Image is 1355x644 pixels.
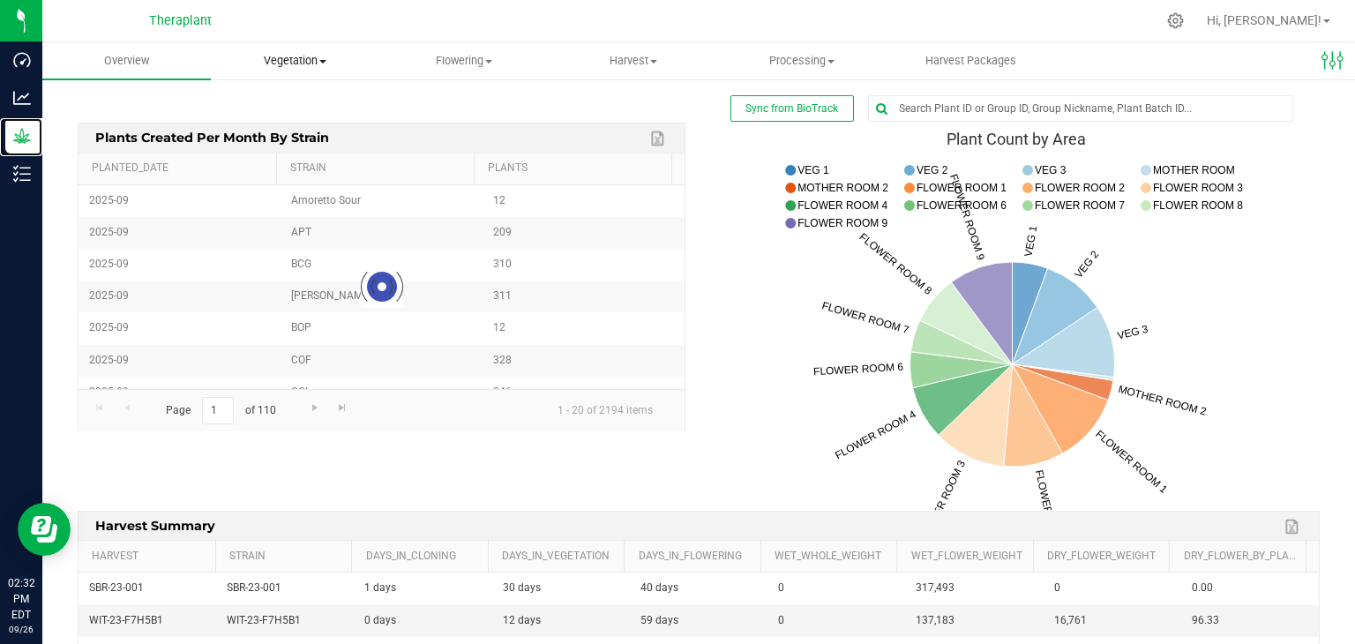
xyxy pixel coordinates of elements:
span: 1 - 20 of 2194 items [543,397,667,423]
input: Search Plant ID or Group ID, Group Nickname, Plant Batch ID... [869,96,1292,121]
a: Dry_Flower_by_Plant [1184,550,1299,564]
a: Processing [717,42,886,79]
text: FLOWER ROOM 6 [917,199,1007,212]
td: WIT-23-F7H5B1 [79,605,216,637]
span: Vegetation [212,53,378,69]
p: 02:32 PM EDT [8,575,34,623]
a: Strain [290,161,467,176]
td: 59 days [630,605,767,637]
span: Harvest Summary [91,512,221,539]
span: Harvest [550,53,716,69]
td: 0 days [354,605,491,637]
a: Overview [42,42,211,79]
td: 96.33 [1181,605,1319,637]
td: 12 days [492,605,630,637]
td: 30 days [492,573,630,604]
text: VEG 3 [1035,164,1067,176]
a: Vegetation [211,42,379,79]
text: FLOWER ROOM 4 [797,199,887,212]
a: Export to Excel [646,127,672,150]
td: 317,493 [905,573,1043,604]
a: Go to the last page [330,397,356,421]
a: Flowering [380,42,549,79]
td: 0 [1044,573,1181,604]
a: Go to the next page [302,397,327,421]
span: Harvest Packages [902,53,1040,69]
td: 40 days [630,573,767,604]
text: FLOWER ROOM 9 [797,217,887,229]
div: Plant Count by Area [712,131,1320,148]
td: 1 days [354,573,491,604]
text: MOTHER ROOM [1153,164,1235,176]
a: Harvest [549,42,717,79]
a: Export to Excel [1280,515,1306,538]
inline-svg: Inventory [13,165,31,183]
td: SBR-23-001 [79,573,216,604]
text: VEG 2 [917,164,948,176]
inline-svg: Grow [13,127,31,145]
iframe: Resource center [18,503,71,556]
a: Strain [229,550,345,564]
button: Sync from BioTrack [730,95,854,122]
span: Theraplant [149,13,212,28]
a: Days_in_Cloning [366,550,482,564]
a: Plants [488,161,664,176]
span: Processing [718,53,885,69]
a: Wet_Whole_Weight [775,550,890,564]
a: Harvest [92,550,208,564]
span: Overview [80,53,173,69]
a: Dry_Flower_Weight [1047,550,1163,564]
text: VEG 1 [797,164,829,176]
div: Manage settings [1164,12,1187,29]
td: 0 [767,605,905,637]
td: SBR-23-001 [216,573,354,604]
td: WIT-23-F7H5B1 [216,605,354,637]
span: Page of 110 [151,397,290,424]
input: 1 [202,397,234,424]
td: 137,183 [905,605,1043,637]
td: 0 [767,573,905,604]
text: FLOWER ROOM 1 [917,182,1007,194]
a: Days_in_Flowering [639,550,754,564]
a: Harvest Packages [887,42,1055,79]
span: Plants Created per Month by Strain [91,124,334,151]
a: Days_in_Vegetation [502,550,618,564]
text: FLOWER ROOM 8 [1153,199,1243,212]
text: FLOWER ROOM 2 [1035,182,1125,194]
text: FLOWER ROOM 3 [1153,182,1243,194]
p: 09/26 [8,623,34,636]
td: 0.00 [1181,573,1319,604]
span: Flowering [381,53,548,69]
a: Wet_Flower_Weight [911,550,1027,564]
inline-svg: Dashboard [13,51,31,69]
text: FLOWER ROOM 7 [1035,199,1125,212]
td: 16,761 [1044,605,1181,637]
span: Hi, [PERSON_NAME]! [1207,13,1321,27]
span: Sync from BioTrack [745,102,838,115]
inline-svg: Analytics [13,89,31,107]
text: MOTHER ROOM 2 [797,182,888,194]
a: Planted_Date [92,161,269,176]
